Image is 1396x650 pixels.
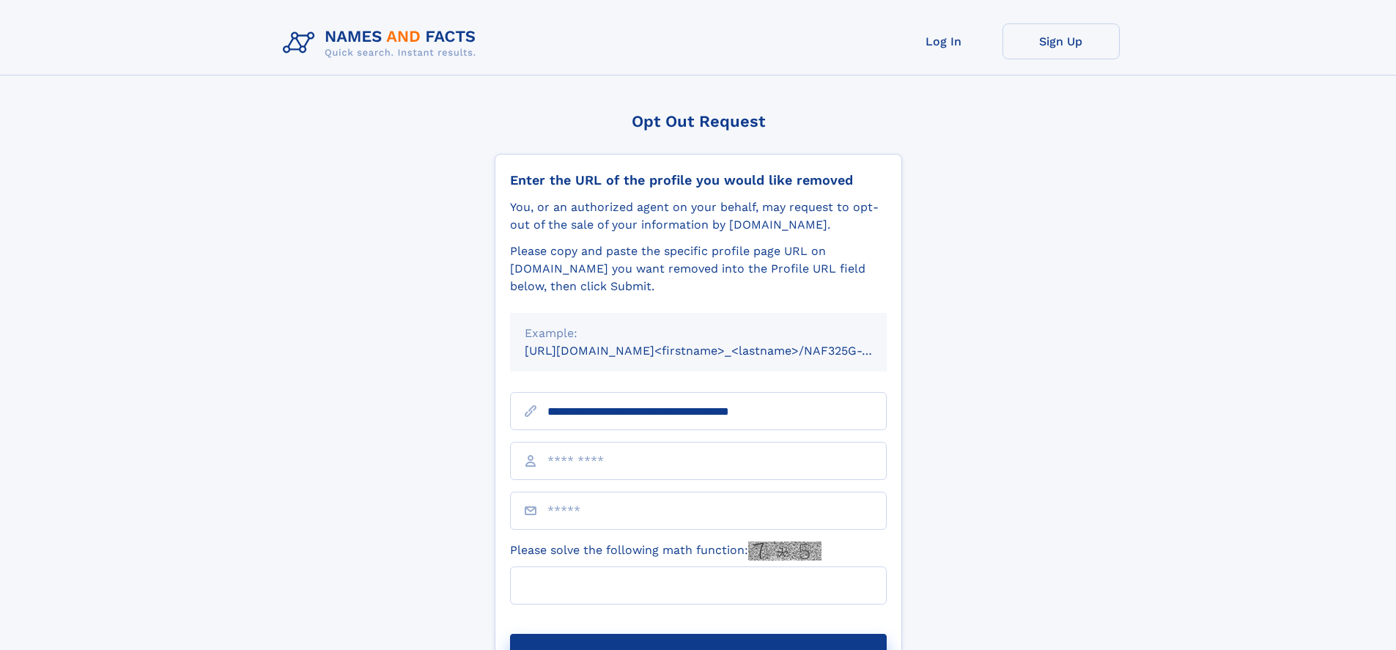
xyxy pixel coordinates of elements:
img: Logo Names and Facts [277,23,488,63]
a: Sign Up [1002,23,1120,59]
div: You, or an authorized agent on your behalf, may request to opt-out of the sale of your informatio... [510,199,887,234]
div: Enter the URL of the profile you would like removed [510,172,887,188]
div: Example: [525,325,872,342]
div: Opt Out Request [495,112,902,130]
small: [URL][DOMAIN_NAME]<firstname>_<lastname>/NAF325G-xxxxxxxx [525,344,915,358]
a: Log In [885,23,1002,59]
div: Please copy and paste the specific profile page URL on [DOMAIN_NAME] you want removed into the Pr... [510,243,887,295]
label: Please solve the following math function: [510,542,821,561]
